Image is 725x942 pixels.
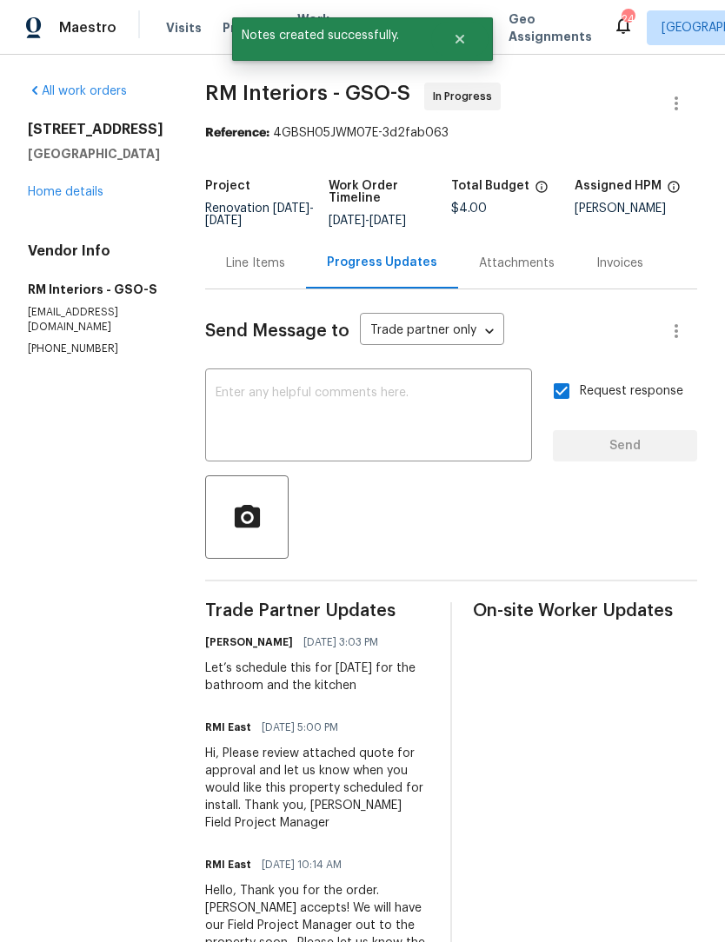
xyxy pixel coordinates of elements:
[205,215,242,227] span: [DATE]
[431,22,489,56] button: Close
[205,202,314,227] span: Renovation
[205,660,429,694] div: Let’s schedule this for [DATE] for the bathroom and the kitchen
[28,85,127,97] a: All work orders
[596,255,643,272] div: Invoices
[297,10,342,45] span: Work Orders
[327,254,437,271] div: Progress Updates
[205,745,429,832] div: Hi, Please review attached quote for approval and let us know when you would like this property s...
[205,322,349,340] span: Send Message to
[329,180,452,204] h5: Work Order Timeline
[205,856,251,873] h6: RMI East
[205,127,269,139] b: Reference:
[205,202,314,227] span: -
[59,19,116,36] span: Maestro
[166,19,202,36] span: Visits
[667,180,681,202] span: The hpm assigned to this work order.
[28,242,163,260] h4: Vendor Info
[205,124,697,142] div: 4GBSH05JWM07E-3d2fab063
[232,17,431,54] span: Notes created successfully.
[622,10,634,28] div: 24
[262,856,342,873] span: [DATE] 10:14 AM
[205,602,429,620] span: Trade Partner Updates
[473,602,697,620] span: On-site Worker Updates
[451,202,487,215] span: $4.00
[205,719,251,736] h6: RMI East
[479,255,555,272] div: Attachments
[28,121,163,138] h2: [STREET_ADDRESS]
[28,281,163,298] h5: RM Interiors - GSO-S
[535,180,549,202] span: The total cost of line items that have been proposed by Opendoor. This sum includes line items th...
[509,10,592,45] span: Geo Assignments
[451,180,529,192] h5: Total Budget
[303,634,378,651] span: [DATE] 3:03 PM
[205,634,293,651] h6: [PERSON_NAME]
[329,215,365,227] span: [DATE]
[28,145,163,163] h5: [GEOGRAPHIC_DATA]
[369,215,406,227] span: [DATE]
[360,317,504,346] div: Trade partner only
[433,88,499,105] span: In Progress
[262,719,338,736] span: [DATE] 5:00 PM
[223,19,276,36] span: Projects
[28,186,103,198] a: Home details
[273,202,309,215] span: [DATE]
[329,215,406,227] span: -
[226,255,285,272] div: Line Items
[205,83,410,103] span: RM Interiors - GSO-S
[575,180,662,192] h5: Assigned HPM
[28,305,163,335] p: [EMAIL_ADDRESS][DOMAIN_NAME]
[580,382,683,401] span: Request response
[575,202,698,215] div: [PERSON_NAME]
[205,180,250,192] h5: Project
[28,342,163,356] p: [PHONE_NUMBER]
